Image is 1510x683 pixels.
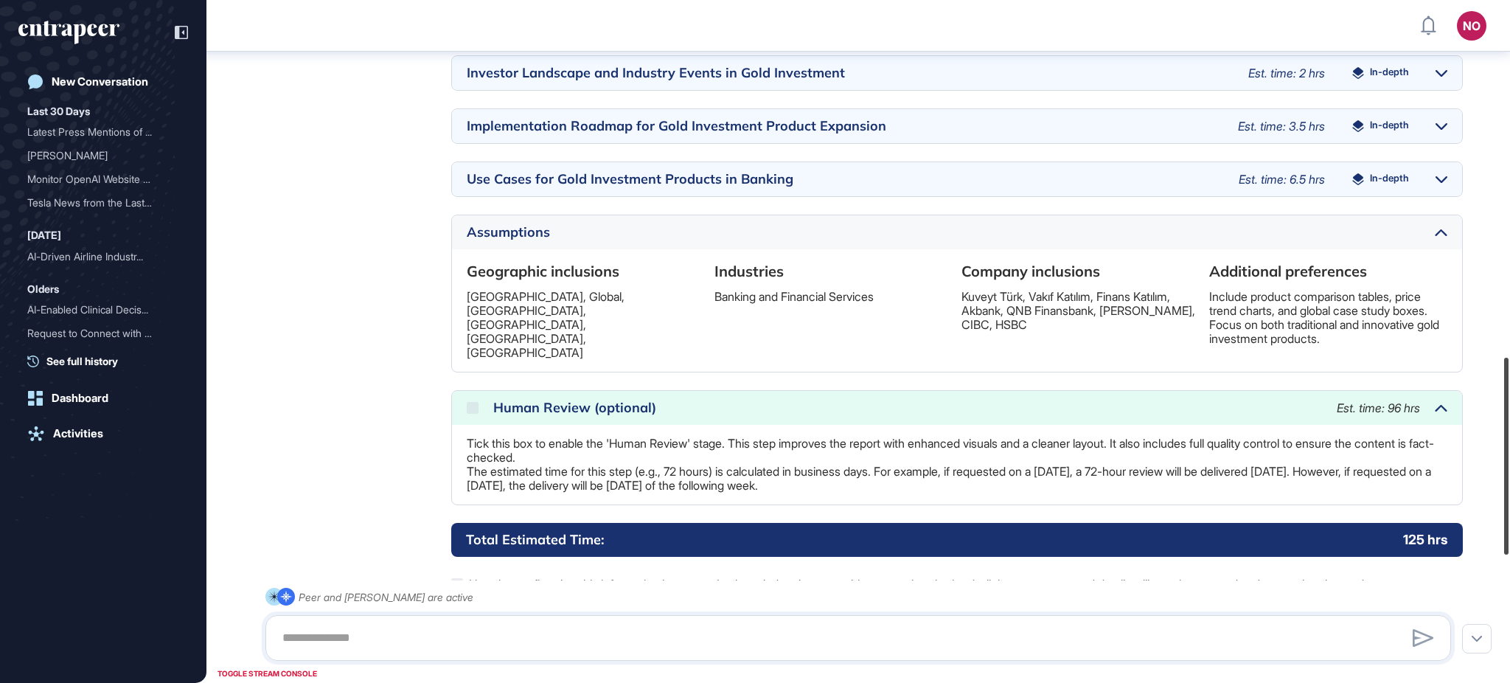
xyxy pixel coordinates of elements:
p: Banking and Financial Services [714,290,953,304]
button: NO [1457,11,1486,41]
div: Reese [27,144,179,167]
div: Olders [27,280,59,298]
div: entrapeer-logo [18,21,119,44]
div: TOGGLE STREAM CONSOLE [214,665,321,683]
span: In-depth [1370,173,1409,185]
span: Est. time: 6.5 hrs [1239,172,1325,187]
div: Assumptions [467,226,1420,239]
p: Kuveyt Türk, Vakıf Katılım, Finans Katılım, Akbank, QNB Finansbank, [PERSON_NAME], CIBC, HSBC [961,290,1200,332]
h6: Total Estimated Time: [466,530,604,549]
h6: Additional preferences [1209,261,1448,282]
div: Request to Connect with C... [27,322,167,345]
div: Last 30 Days [27,103,90,120]
div: Peer and [PERSON_NAME] are active [299,588,473,606]
div: Use Cases for Gold Investment Products in Banking [467,173,1224,186]
a: New Conversation [18,67,188,97]
span: Est. time: 2 hrs [1248,66,1325,80]
span: Est. time: 3.5 hrs [1238,119,1325,134]
p: [GEOGRAPHIC_DATA], Global, [GEOGRAPHIC_DATA], [GEOGRAPHIC_DATA], [GEOGRAPHIC_DATA], [GEOGRAPHIC_D... [467,290,706,360]
div: AI-Enabled Clinical Decis... [27,298,167,322]
p: Include product comparison tables, price trend charts, and global case study boxes. Focus on both... [1209,290,1448,346]
div: AI-Driven Airline Industry Updates [27,245,179,268]
div: Activities [53,427,103,440]
div: AI-Enabled Clinical Decision Support Software for Infectious Disease Screening and AMR Program [27,298,179,322]
span: In-depth [1370,67,1409,79]
span: In-depth [1370,120,1409,132]
div: Tesla News from the Last ... [27,191,167,215]
div: Human Review (optional) [493,401,1322,415]
h6: Industries [714,261,953,282]
a: Dashboard [18,384,188,413]
div: AI-Driven Airline Industr... [27,245,167,268]
div: [DATE] [27,226,61,244]
div: Dashboard [52,392,108,405]
label: I hereby confirm that this information is correct. I acknowledge that once this request is submit... [451,575,1463,594]
h6: Geographic inclusions [467,261,706,282]
div: Request to Connect with Curie [27,322,179,345]
div: Monitor OpenAI Website Activity [27,167,179,191]
h6: Company inclusions [961,261,1200,282]
div: New Conversation [52,75,148,89]
p: 125 hrs [1403,530,1448,549]
span: See full history [46,353,118,369]
div: Implementation Roadmap for Gold Investment Product Expansion [467,119,1223,133]
p: Tick this box to enable the 'Human Review' stage. This step improves the report with enhanced vis... [467,437,1447,493]
div: Investor Landscape and Industry Events in Gold Investment [467,66,1234,80]
div: Latest Press Mentions of ... [27,120,167,144]
span: Est. time: 96 hrs [1337,401,1420,415]
div: Latest Press Mentions of OpenAI [27,120,179,144]
a: Activities [18,419,188,448]
div: Tesla News from the Last Two Weeks [27,191,179,215]
div: [PERSON_NAME] [27,144,167,167]
a: See full history [27,353,188,369]
div: Monitor OpenAI Website Ac... [27,167,167,191]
